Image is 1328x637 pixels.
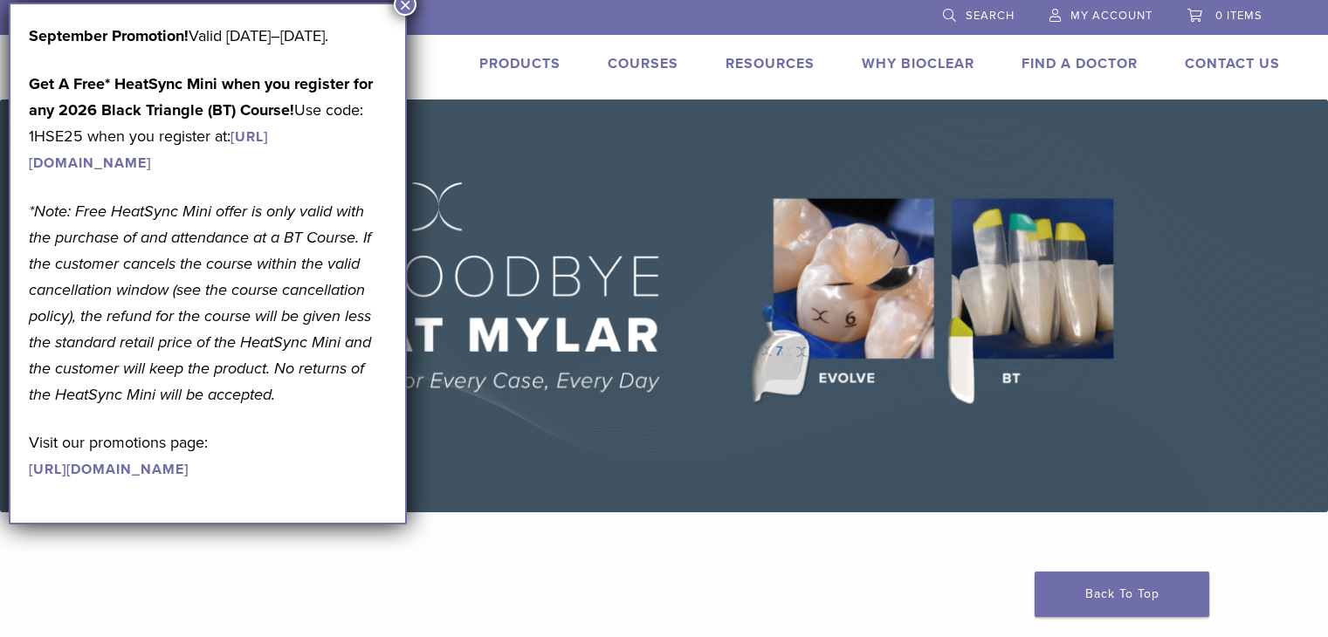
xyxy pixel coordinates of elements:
a: Resources [726,55,815,72]
a: Products [479,55,561,72]
span: 0 items [1215,9,1263,23]
a: Contact Us [1185,55,1280,72]
a: [URL][DOMAIN_NAME] [29,461,189,478]
strong: Get A Free* HeatSync Mini when you register for any 2026 Black Triangle (BT) Course! [29,74,373,120]
a: Find A Doctor [1022,55,1138,72]
b: September Promotion! [29,26,189,45]
p: Use code: 1HSE25 when you register at: [29,71,387,175]
em: *Note: Free HeatSync Mini offer is only valid with the purchase of and attendance at a BT Course.... [29,202,371,404]
span: Search [966,9,1015,23]
p: Visit our promotions page: [29,429,387,482]
a: Back To Top [1035,572,1209,617]
a: Why Bioclear [862,55,974,72]
a: Courses [608,55,678,72]
p: Valid [DATE]–[DATE]. [29,23,387,49]
span: My Account [1070,9,1153,23]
